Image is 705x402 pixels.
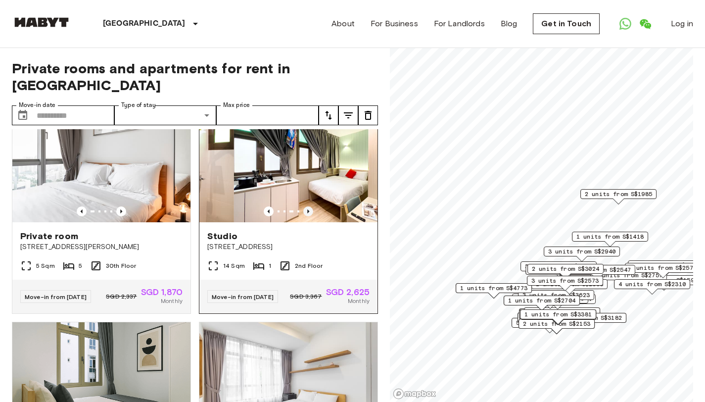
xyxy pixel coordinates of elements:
span: 2 units from S$3024 [532,264,599,273]
div: Map marker [504,296,580,311]
label: Move-in date [19,101,55,109]
span: 1 units from S$3381 [524,310,592,319]
div: Map marker [517,312,594,328]
div: Map marker [524,307,600,323]
a: Blog [501,18,517,30]
a: Open WhatsApp [615,14,635,34]
div: Map marker [520,261,597,277]
a: Previous imagePrevious imageStudio[STREET_ADDRESS]14 Sqm12nd FloorMove-in from [DATE]SGD 3,367SGD... [199,103,378,314]
a: Log in [671,18,693,30]
span: 14 Sqm [223,261,245,270]
div: Map marker [614,279,690,295]
span: 3 units from S$1480 [632,261,700,270]
div: Map marker [519,294,596,309]
span: 5 units from S$1680 [516,318,583,327]
span: 2 units from S$1985 [585,190,652,199]
div: Map marker [518,319,595,334]
div: Map marker [628,260,704,276]
span: Private rooms and apartments for rent in [GEOGRAPHIC_DATA] [12,60,378,94]
div: Map marker [519,309,595,325]
button: Choose date [13,105,33,125]
span: 3 units from S$2573 [531,276,599,285]
span: SGD 1,870 [141,288,183,297]
div: Map marker [520,309,596,325]
a: About [331,18,355,30]
span: Move-in from [DATE] [25,293,87,301]
span: SGD 2,337 [106,292,137,301]
span: 3 units from S$2940 [548,247,615,256]
button: tune [338,105,358,125]
div: Map marker [525,265,605,280]
span: 5 [79,261,82,270]
span: Move-in from [DATE] [212,293,274,301]
span: 1 units from S$1418 [576,232,644,241]
button: Previous image [264,206,274,216]
span: [STREET_ADDRESS] [207,242,370,252]
div: Map marker [518,290,594,305]
img: Habyt [12,17,71,27]
div: Map marker [544,247,620,262]
div: Map marker [580,189,657,204]
p: [GEOGRAPHIC_DATA] [103,18,186,30]
button: Previous image [77,206,87,216]
button: tune [358,105,378,125]
label: Max price [223,101,250,109]
div: Map marker [572,232,648,247]
a: For Landlords [434,18,485,30]
div: Map marker [512,318,588,333]
div: Map marker [527,276,603,291]
span: 1 units from S$4773 [460,284,527,293]
div: Map marker [531,279,608,295]
div: Map marker [559,265,635,280]
img: Marketing picture of unit SG-01-113-001-05 [12,103,190,222]
span: 5 Sqm [36,261,55,270]
span: 3 units from S$1985 [525,262,592,271]
span: Studio [207,230,237,242]
a: Open WeChat [635,14,655,34]
span: SGD 3,367 [290,292,322,301]
div: Map marker [550,313,626,328]
span: 1 units from S$2547 [564,265,631,274]
img: Marketing picture of unit SG-01-111-006-001 [234,103,412,222]
span: 1 units from S$2573 [629,263,697,272]
div: Map marker [527,264,604,279]
span: 30th Floor [106,261,137,270]
span: Monthly [161,297,183,305]
span: 1 units from S$2704 [508,296,575,305]
a: Marketing picture of unit SG-01-113-001-05Previous imagePrevious imagePrivate room[STREET_ADDRESS... [12,103,191,314]
button: Previous image [116,206,126,216]
span: 1 [269,261,271,270]
span: Private room [20,230,78,242]
span: [STREET_ADDRESS][PERSON_NAME] [20,242,183,252]
span: Monthly [348,297,370,305]
a: For Business [371,18,418,30]
button: tune [319,105,338,125]
div: Map marker [625,263,701,278]
span: 3 units from S$3623 [522,291,590,300]
a: Mapbox logo [393,388,436,400]
span: 4 units from S$2310 [618,280,686,289]
button: Previous image [303,206,313,216]
span: SGD 2,625 [326,288,370,297]
span: 1 units from S$3182 [555,313,622,322]
a: Get in Touch [533,13,600,34]
label: Type of stay [121,101,156,109]
span: 2nd Floor [295,261,323,270]
div: Map marker [456,283,532,299]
